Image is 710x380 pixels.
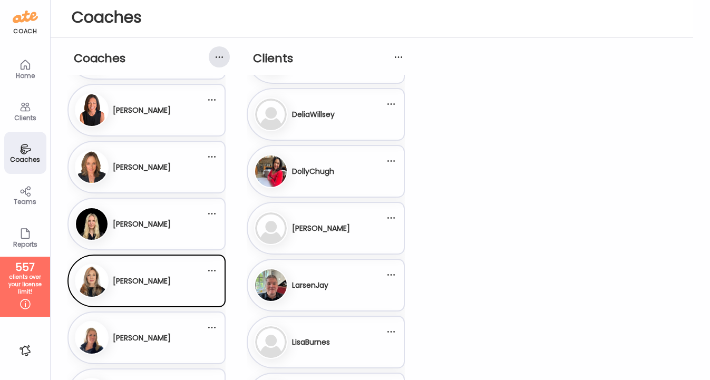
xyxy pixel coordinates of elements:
img: avatars%2FBtum0Gcpb8MYViVLGMWWZPwMmGo2 [76,151,108,183]
img: bg-avatar-default.svg [255,212,287,244]
img: ate [13,8,38,25]
div: coach [13,27,37,36]
img: bg-avatar-default.svg [255,99,287,130]
h3: [PERSON_NAME] [113,276,171,287]
img: avatars%2FcDr3dDILkTfcyfUmDuEOlpvJH8f1 [76,94,108,126]
h3: LarsenJay [292,280,328,291]
h3: DollyChugh [292,166,334,177]
img: avatars%2FGYIBTSL7Z7MIVGVtWXnrcXKF6q82 [255,155,287,187]
img: avatars%2FjlNN0kMHCRdt7bMPFXEL6fHpLhl1 [76,208,108,240]
h2: Clients [253,51,405,66]
div: clients over your license limit! [4,274,46,296]
h3: LisaBurnes [292,337,330,348]
img: avatars%2FC7qqOxmwlCb4p938VsoDHlkq1VT2 [76,265,108,297]
h2: Coaches [74,51,226,66]
div: Teams [6,198,44,205]
div: Home [6,72,44,79]
h3: [PERSON_NAME] [113,333,171,344]
h3: DeliaWillsey [292,109,335,120]
div: Clients [6,114,44,121]
img: avatars%2FpQclOzuQ2uUyIuBETuyLXmhsmXz1 [255,269,287,301]
div: Reports [6,241,44,248]
h1: Coaches [72,8,672,27]
h3: [PERSON_NAME] [113,162,171,173]
img: avatars%2FHzYBCFGtI4cagBx2de7RwYktteE3 [76,322,108,354]
h3: [PERSON_NAME] [113,219,171,230]
h3: [PERSON_NAME] [113,105,171,116]
div: 557 [4,261,46,274]
img: bg-avatar-default.svg [255,326,287,358]
h3: [PERSON_NAME] [292,223,350,234]
div: Coaches [6,156,44,163]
